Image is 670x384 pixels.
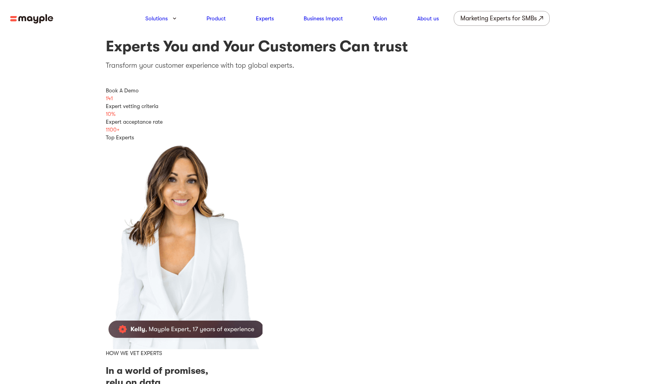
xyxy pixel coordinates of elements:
[106,60,564,71] p: Transform your customer experience with top global experts.
[106,37,564,56] h1: Experts You and Your Customers Can trust
[304,14,343,23] a: Business Impact
[106,349,564,357] div: HOW WE VET EXPERTS
[106,118,564,126] div: Expert acceptance rate
[206,14,226,23] a: Product
[173,17,176,20] img: arrow-down
[417,14,439,23] a: About us
[106,110,564,118] div: 10%
[145,14,168,23] a: Solutions
[106,87,564,94] div: Book A Demo
[106,126,564,133] div: 1100+
[454,11,550,26] a: Marketing Experts for SMBs
[256,14,274,23] a: Experts
[106,141,263,349] img: Mark Farias Mayple Expert
[106,94,564,102] div: 141
[460,13,537,24] div: Marketing Experts for SMBs
[373,14,387,23] a: Vision
[106,102,564,110] div: Expert vetting criteria
[106,133,564,141] div: Top Experts
[10,14,53,24] img: mayple-logo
